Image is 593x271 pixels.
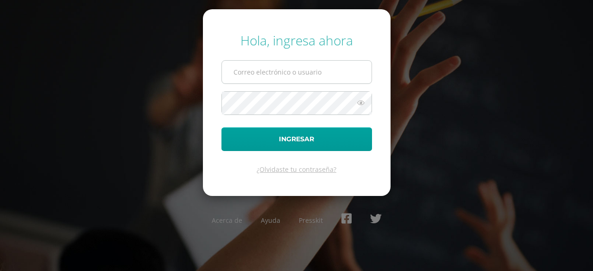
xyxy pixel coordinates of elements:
input: Correo electrónico o usuario [222,61,372,83]
div: Hola, ingresa ahora [221,32,372,49]
a: Presskit [299,216,323,225]
a: Acerca de [212,216,242,225]
a: Ayuda [261,216,280,225]
button: Ingresar [221,127,372,151]
a: ¿Olvidaste tu contraseña? [257,165,336,174]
